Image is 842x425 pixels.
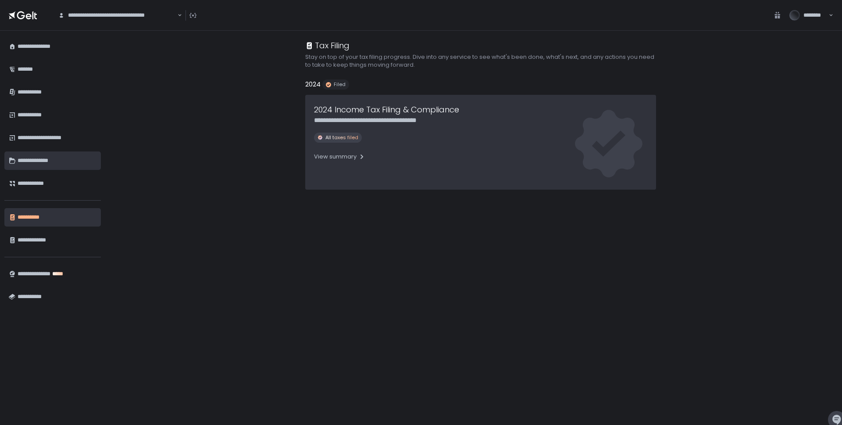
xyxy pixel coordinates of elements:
h1: 2024 Income Tax Filing & Compliance [314,104,459,115]
input: Search for option [176,11,177,20]
span: Filed [334,81,346,88]
div: View summary [314,153,365,161]
div: Tax Filing [305,40,350,51]
span: All taxes filed [325,134,358,141]
div: Search for option [53,6,182,25]
button: View summary [314,150,365,164]
h2: Stay on top of your tax filing progress. Dive into any service to see what's been done, what's ne... [305,53,656,69]
h2: 2024 [305,79,321,90]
